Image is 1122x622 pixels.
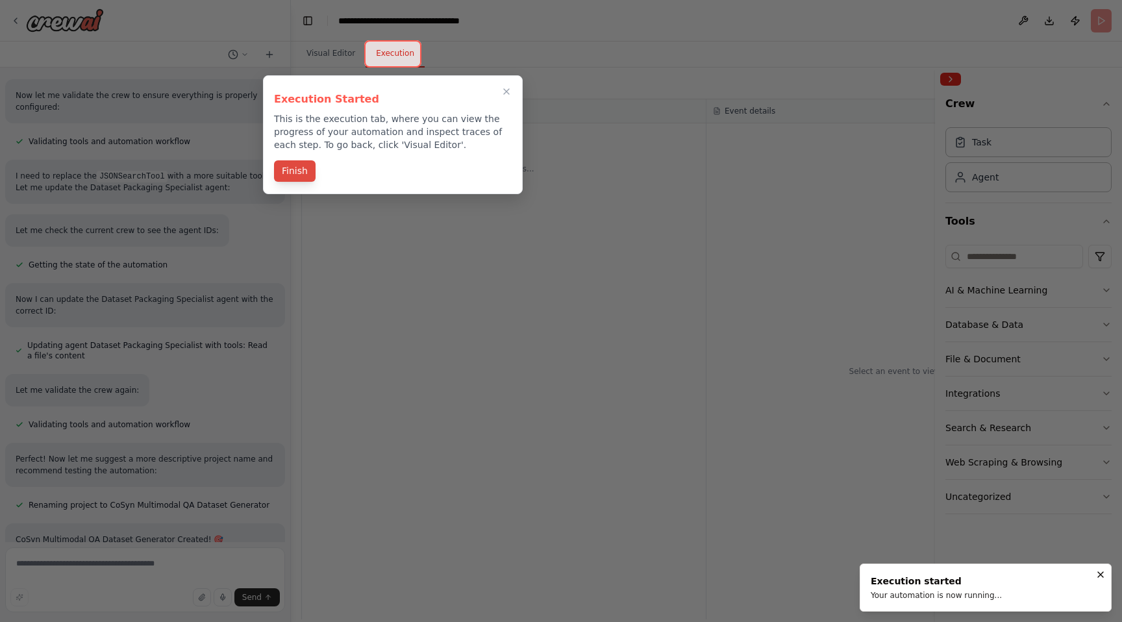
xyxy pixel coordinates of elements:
[274,160,316,182] button: Finish
[499,84,514,99] button: Close walkthrough
[871,575,1002,588] div: Execution started
[274,92,512,107] h3: Execution Started
[274,112,512,151] p: This is the execution tab, where you can view the progress of your automation and inspect traces ...
[299,12,317,30] button: Hide left sidebar
[871,590,1002,601] div: Your automation is now running...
